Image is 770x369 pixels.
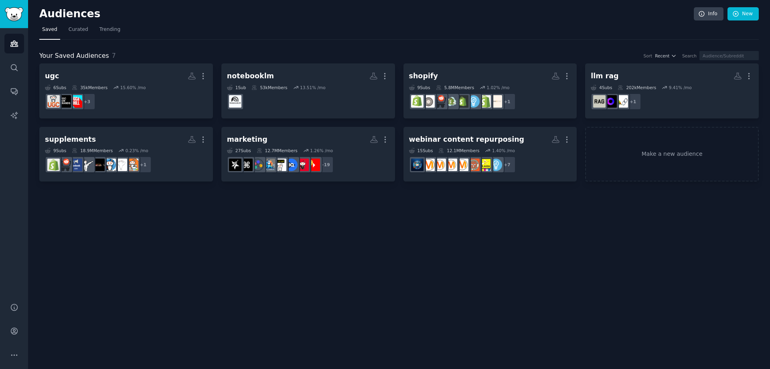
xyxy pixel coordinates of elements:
div: 35k Members [72,85,107,90]
img: YoutubeADS [274,159,286,171]
a: Make a new audience [585,127,759,182]
div: 18.9M Members [72,148,113,153]
img: MarketingGeek [263,159,275,171]
div: + 1 [135,156,152,173]
img: DigitalMarketingHelp [478,159,491,171]
div: 15 Sub s [409,148,433,153]
div: 5.8M Members [436,85,474,90]
a: marketing27Subs12.7MMembers1.26% /mo+19NewYouTubeChannelsSmallYTChannelvidIQYoutubeADSMarketingGe... [221,127,395,182]
div: 1.26 % /mo [310,148,333,153]
span: Recent [655,53,669,59]
div: 4 Sub s [591,85,612,90]
img: ShopifyWebsites [456,95,468,108]
img: shopify_hustlers [47,159,60,171]
div: 53k Members [251,85,287,90]
div: + 1 [624,93,641,110]
button: Recent [655,53,677,59]
span: Curated [69,26,88,33]
img: shopify [411,95,423,108]
img: marketing [434,159,446,171]
div: 27 Sub s [227,148,251,153]
img: AskMarketing [445,159,457,171]
img: UGCcreators [47,95,60,108]
a: webinar content repurposing15Subs12.1MMembers1.40% /mo+7EntrepreneurDigitalMarketingHelpEntrepren... [403,127,577,182]
span: Trending [99,26,120,33]
img: advertising [456,159,468,171]
img: NewYouTubeChannels [308,159,320,171]
div: 0.23 % /mo [126,148,148,153]
div: notebooklm [227,71,274,81]
a: New [727,7,759,21]
div: + 1 [499,93,516,110]
img: digital_marketing [411,159,423,171]
img: energydrinks [103,159,116,171]
a: ugc6Subs35kMembers15.60% /mo+3UGCAndChillUGCForBrandsUGCcreators [39,63,213,118]
div: 15.60 % /mo [120,85,146,90]
div: supplements [45,135,96,145]
img: bodybuilding [81,159,93,171]
img: UGCAndChill [70,95,82,108]
div: 12.1M Members [438,148,479,153]
img: UGCForBrands [59,95,71,108]
a: Saved [39,23,60,40]
img: SaaSMarketing [229,159,241,171]
img: Fitness [115,159,127,171]
img: vidIQ [285,159,298,171]
div: Sort [644,53,652,59]
div: 1.02 % /mo [487,85,510,90]
div: llm rag [591,71,618,81]
div: ugc [45,71,59,81]
img: GummySearch logo [5,7,23,21]
span: Saved [42,26,57,33]
div: + 19 [317,156,334,173]
div: + 3 [79,93,95,110]
a: llm rag4Subs202kMembers9.41% /mo+1LangChainLocalLLMRag [585,63,759,118]
div: webinar content repurposing [409,135,525,145]
img: FacebookAds [70,159,82,171]
a: notebooklm1Sub53kMembers13.51% /monotebooklm [221,63,395,118]
h2: Audiences [39,8,694,20]
img: Entrepreneur [467,95,480,108]
div: 1.40 % /mo [492,148,515,153]
div: Search [682,53,697,59]
img: SmallYTChannel [296,159,309,171]
img: marketingnews [240,159,253,171]
a: Info [694,7,723,21]
a: Trending [97,23,123,40]
div: 1 Sub [227,85,246,90]
div: 9.41 % /mo [669,85,692,90]
img: EntrepreneurRideAlong [467,159,480,171]
img: LangChain [616,95,628,108]
img: shopify_geeks [478,95,491,108]
div: 13.51 % /mo [300,85,326,90]
div: + 7 [499,156,516,173]
img: RemoteMarketers [251,159,264,171]
div: 202k Members [618,85,656,90]
div: 6 Sub s [45,85,66,90]
img: Rag [593,95,606,108]
div: 12.7M Members [257,148,298,153]
img: ecommerce [59,159,71,171]
a: shopify9Subs5.8MMembers1.02% /mo+1shopify_store_helpshopify_geeksEntrepreneurShopifyWebsitesShopi... [403,63,577,118]
img: shopify_store_help [490,95,502,108]
div: 9 Sub s [409,85,430,90]
img: ecommerce [434,95,446,108]
img: notebooklm [229,95,241,108]
a: supplements9Subs18.9MMembers0.23% /mo+1SupplementsFitnessenergydrinksTheSuppPluggbodybuildingFace... [39,127,213,182]
div: shopify [409,71,438,81]
img: TheSuppPlugg [92,159,105,171]
span: 7 [112,52,116,59]
input: Audience/Subreddit [699,51,759,60]
span: Your Saved Audiences [39,51,109,61]
img: content_marketing [422,159,435,171]
img: LocalLLM [604,95,617,108]
img: Entrepreneur [490,159,502,171]
a: Curated [66,23,91,40]
img: Shopify_Users [445,95,457,108]
div: 9 Sub s [45,148,66,153]
img: Supplements [126,159,138,171]
img: ShopifyeCommerce [422,95,435,108]
div: marketing [227,135,267,145]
